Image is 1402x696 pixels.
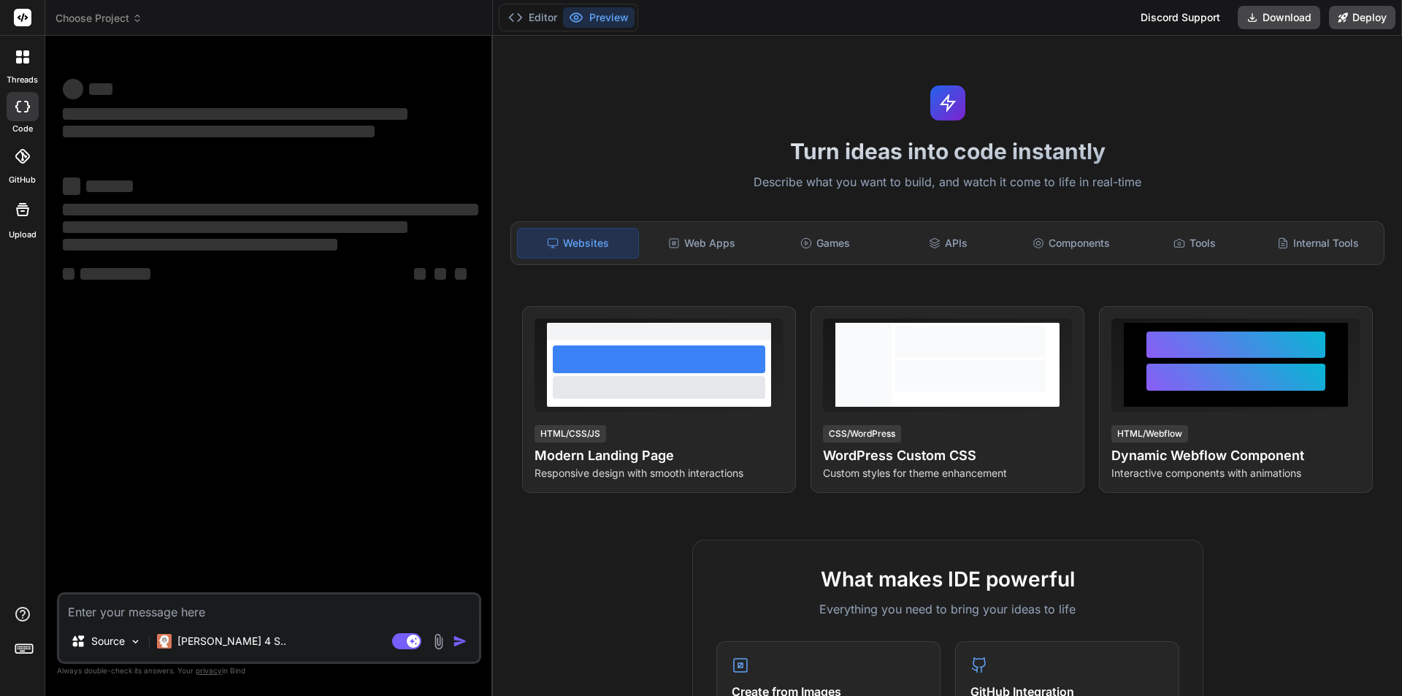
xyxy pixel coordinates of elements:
[63,126,375,137] span: ‌
[535,466,784,481] p: Responsive design with smooth interactions
[455,268,467,280] span: ‌
[129,635,142,648] img: Pick Models
[9,174,36,186] label: GitHub
[86,180,133,192] span: ‌
[823,425,901,443] div: CSS/WordPress
[63,268,74,280] span: ‌
[535,445,784,466] h4: Modern Landing Page
[502,7,563,28] button: Editor
[63,177,80,195] span: ‌
[823,466,1072,481] p: Custom styles for theme enhancement
[517,228,639,259] div: Websites
[1257,228,1378,259] div: Internal Tools
[1111,425,1188,443] div: HTML/Webflow
[716,564,1179,594] h2: What makes IDE powerful
[502,138,1393,164] h1: Turn ideas into code instantly
[1111,445,1360,466] h4: Dynamic Webflow Component
[823,445,1072,466] h4: WordPress Custom CSS
[716,600,1179,618] p: Everything you need to bring your ideas to life
[157,634,172,649] img: Claude 4 Sonnet
[563,7,635,28] button: Preview
[765,228,886,259] div: Games
[1329,6,1395,29] button: Deploy
[177,634,286,649] p: [PERSON_NAME] 4 S..
[89,83,112,95] span: ‌
[1011,228,1132,259] div: Components
[1238,6,1320,29] button: Download
[63,221,407,233] span: ‌
[57,664,481,678] p: Always double-check its answers. Your in Bind
[535,425,606,443] div: HTML/CSS/JS
[80,268,150,280] span: ‌
[888,228,1008,259] div: APIs
[7,74,38,86] label: threads
[63,239,337,251] span: ‌
[502,173,1393,192] p: Describe what you want to build, and watch it come to life in real-time
[1135,228,1255,259] div: Tools
[91,634,125,649] p: Source
[196,666,222,675] span: privacy
[430,633,447,650] img: attachment
[9,229,37,241] label: Upload
[414,268,426,280] span: ‌
[12,123,33,135] label: code
[434,268,446,280] span: ‌
[55,11,142,26] span: Choose Project
[453,634,467,649] img: icon
[63,79,83,99] span: ‌
[63,204,478,215] span: ‌
[1111,466,1360,481] p: Interactive components with animations
[1132,6,1229,29] div: Discord Support
[63,108,407,120] span: ‌
[642,228,762,259] div: Web Apps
